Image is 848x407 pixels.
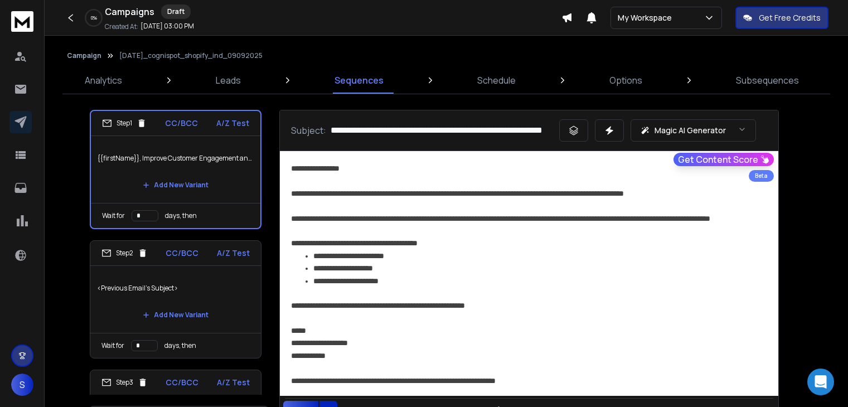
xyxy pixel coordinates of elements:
p: Wait for [102,211,125,220]
p: A/Z Test [216,118,249,129]
p: My Workspace [618,12,676,23]
button: Add New Variant [134,304,217,326]
a: Leads [209,67,248,94]
p: days, then [164,341,196,350]
p: Sequences [335,74,384,87]
p: CC/BCC [166,377,198,388]
a: Sequences [328,67,390,94]
p: Wait for [101,341,124,350]
p: Analytics [85,74,122,87]
button: Magic AI Generator [631,119,756,142]
div: Step 1 [102,118,147,128]
button: S [11,374,33,396]
p: [DATE]_cognispot_shopify_ind_09092025 [119,51,263,60]
button: Get Content Score [673,153,774,166]
p: Leads [216,74,241,87]
p: days, then [165,211,197,220]
div: Beta [749,170,774,182]
p: CC/BCC [165,118,198,129]
p: 0 % [91,14,97,21]
button: Add New Variant [134,174,217,196]
div: Open Intercom Messenger [807,369,834,395]
div: Step 2 [101,248,148,258]
img: logo [11,11,33,32]
p: CC/BCC [166,248,198,259]
p: Subject: [291,124,326,137]
button: Campaign [67,51,101,60]
p: A/Z Test [217,248,250,259]
a: Analytics [78,67,129,94]
a: Options [603,67,649,94]
p: Get Free Credits [759,12,821,23]
p: Schedule [477,74,516,87]
p: <Previous Email's Subject> [97,273,254,304]
button: Get Free Credits [735,7,828,29]
p: Magic AI Generator [655,125,726,136]
p: Subsequences [736,74,799,87]
p: {{firstName}}, Improve Customer Engagement and revenue with AI [98,143,254,174]
p: Options [609,74,642,87]
div: Step 3 [101,377,148,387]
p: Created At: [105,22,138,31]
a: Schedule [471,67,522,94]
p: A/Z Test [217,377,250,388]
p: [DATE] 03:00 PM [140,22,194,31]
div: Draft [161,4,191,19]
li: Step1CC/BCCA/Z Test{{firstName}}, Improve Customer Engagement and revenue with AIAdd New VariantW... [90,110,261,229]
h1: Campaigns [105,5,154,18]
a: Subsequences [729,67,806,94]
li: Step2CC/BCCA/Z Test<Previous Email's Subject>Add New VariantWait fordays, then [90,240,261,358]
